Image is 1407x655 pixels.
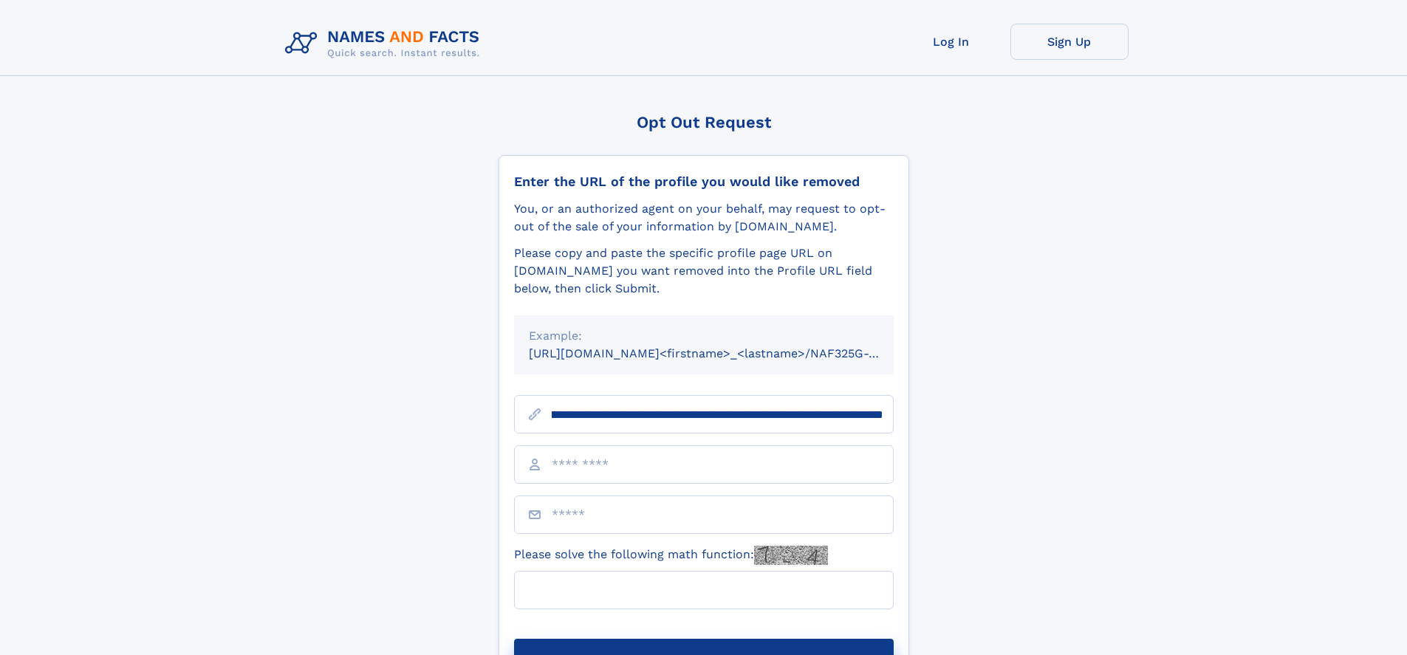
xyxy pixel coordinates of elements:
[514,546,828,565] label: Please solve the following math function:
[529,327,879,345] div: Example:
[279,24,492,64] img: Logo Names and Facts
[499,113,909,131] div: Opt Out Request
[892,24,1010,60] a: Log In
[529,346,922,360] small: [URL][DOMAIN_NAME]<firstname>_<lastname>/NAF325G-xxxxxxxx
[514,200,894,236] div: You, or an authorized agent on your behalf, may request to opt-out of the sale of your informatio...
[514,174,894,190] div: Enter the URL of the profile you would like removed
[514,244,894,298] div: Please copy and paste the specific profile page URL on [DOMAIN_NAME] you want removed into the Pr...
[1010,24,1129,60] a: Sign Up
